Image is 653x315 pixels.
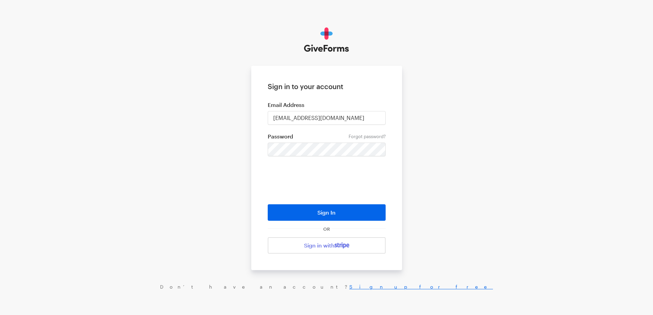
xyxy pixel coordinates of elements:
div: Don’t have an account? [7,284,646,290]
a: Sign up for free [349,284,493,290]
h1: Sign in to your account [268,82,386,90]
span: OR [322,226,331,232]
a: Forgot password? [349,134,386,139]
label: Password [268,133,386,140]
button: Sign In [268,204,386,221]
img: GiveForms [304,27,349,52]
label: Email Address [268,101,386,108]
iframe: reCAPTCHA [275,167,379,193]
img: stripe-07469f1003232ad58a8838275b02f7af1ac9ba95304e10fa954b414cd571f63b.svg [335,242,349,249]
a: Sign in with [268,237,386,254]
